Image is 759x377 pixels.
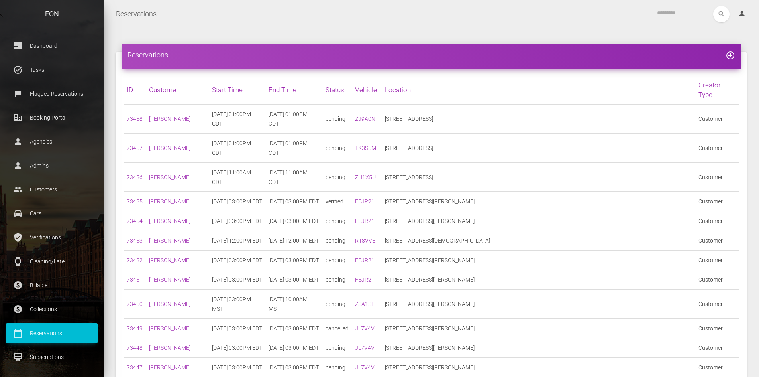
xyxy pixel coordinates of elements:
[6,203,98,223] a: drive_eta Cars
[355,276,375,283] a: FEJR21
[209,338,265,358] td: [DATE] 03:00PM EDT
[6,251,98,271] a: watch Cleaning/Late
[149,237,190,244] a: [PERSON_NAME]
[127,301,143,307] a: 73450
[209,163,265,192] td: [DATE] 11:00AM CDT
[127,145,143,151] a: 73457
[6,36,98,56] a: dashboard Dashboard
[12,231,92,243] p: Verifications
[12,88,92,100] p: Flagged Reservations
[12,136,92,148] p: Agencies
[146,75,209,105] th: Customer
[322,163,352,192] td: pending
[355,198,375,205] a: FEJR21
[116,4,157,24] a: Reservations
[322,75,352,105] th: Status
[695,134,739,163] td: Customer
[6,180,98,199] a: people Customers
[322,134,352,163] td: pending
[382,105,696,134] td: [STREET_ADDRESS]
[695,270,739,290] td: Customer
[355,345,375,351] a: JL7V4V
[127,116,143,122] a: 73458
[265,163,322,192] td: [DATE] 11:00AM CDT
[265,251,322,270] td: [DATE] 03:00PM EDT
[12,303,92,315] p: Collections
[209,134,265,163] td: [DATE] 01:00PM CDT
[265,211,322,231] td: [DATE] 03:00PM EDT
[726,51,735,60] i: add_circle_outline
[209,231,265,251] td: [DATE] 12:00PM EDT
[713,6,730,22] i: search
[382,163,696,192] td: [STREET_ADDRESS]
[265,338,322,358] td: [DATE] 03:00PM EDT
[265,75,322,105] th: End Time
[6,156,98,176] a: person Admins
[12,351,92,363] p: Subscriptions
[149,116,190,122] a: [PERSON_NAME]
[209,251,265,270] td: [DATE] 03:00PM EDT
[149,276,190,283] a: [PERSON_NAME]
[322,192,352,211] td: verified
[127,257,143,263] a: 73452
[127,50,735,60] h4: Reservations
[738,10,746,18] i: person
[149,198,190,205] a: [PERSON_NAME]
[382,270,696,290] td: [STREET_ADDRESS][PERSON_NAME]
[382,192,696,211] td: [STREET_ADDRESS][PERSON_NAME]
[12,40,92,52] p: Dashboard
[355,116,375,122] a: ZJ9A0N
[382,75,696,105] th: Location
[127,325,143,332] a: 73449
[695,231,739,251] td: Customer
[127,345,143,351] a: 73448
[322,270,352,290] td: pending
[127,198,143,205] a: 73455
[265,105,322,134] td: [DATE] 01:00PM CDT
[322,251,352,270] td: pending
[6,60,98,80] a: task_alt Tasks
[149,325,190,332] a: [PERSON_NAME]
[726,51,735,59] a: add_circle_outline
[382,134,696,163] td: [STREET_ADDRESS]
[6,323,98,343] a: calendar_today Reservations
[12,184,92,195] p: Customers
[355,174,376,180] a: ZH1X5U
[695,105,739,134] td: Customer
[695,163,739,192] td: Customer
[355,364,375,371] a: JL7V4V
[6,84,98,104] a: flag Flagged Reservations
[265,270,322,290] td: [DATE] 03:00PM EDT
[355,145,376,151] a: TK3S5M
[12,112,92,124] p: Booking Portal
[695,75,739,105] th: Creator Type
[265,231,322,251] td: [DATE] 12:00PM EDT
[124,75,146,105] th: ID
[265,319,322,338] td: [DATE] 03:00PM EDT
[209,75,265,105] th: Start Time
[695,211,739,231] td: Customer
[12,160,92,172] p: Admins
[322,231,352,251] td: pending
[209,211,265,231] td: [DATE] 03:00PM EDT
[6,227,98,247] a: verified_user Verifications
[12,64,92,76] p: Tasks
[355,325,375,332] a: JL7V4V
[149,257,190,263] a: [PERSON_NAME]
[12,279,92,291] p: Billable
[382,251,696,270] td: [STREET_ADDRESS][PERSON_NAME]
[12,255,92,267] p: Cleaning/Late
[6,299,98,319] a: paid Collections
[209,192,265,211] td: [DATE] 03:00PM EDT
[209,105,265,134] td: [DATE] 01:00PM CDT
[695,251,739,270] td: Customer
[322,105,352,134] td: pending
[265,192,322,211] td: [DATE] 03:00PM EDT
[209,270,265,290] td: [DATE] 03:00PM EDT
[6,108,98,128] a: corporate_fare Booking Portal
[149,364,190,371] a: [PERSON_NAME]
[355,257,375,263] a: FEJR21
[355,301,374,307] a: ZSA1SL
[149,218,190,224] a: [PERSON_NAME]
[695,338,739,358] td: Customer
